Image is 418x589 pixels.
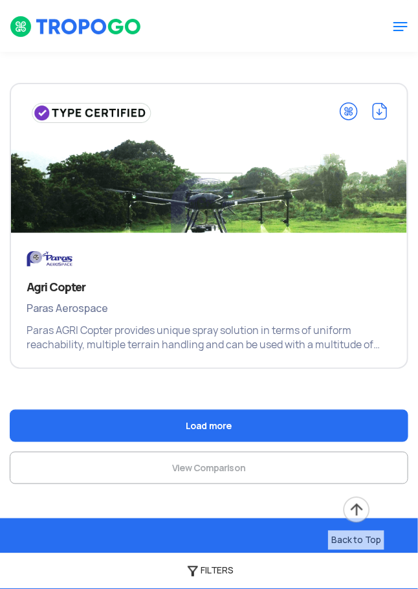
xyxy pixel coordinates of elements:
[10,410,408,442] button: Load more
[11,84,407,362] img: Drone Image
[27,280,391,295] h3: Agri Copter
[10,83,408,369] a: Drone ImageBrandAgri CopterParas AerospaceParas AGRI Copter provides unique spray solution in ter...
[10,16,142,38] img: TropoGo Logo
[27,300,391,317] span: Paras Aerospace
[27,324,391,352] p: Paras AGRI Copter provides unique spray solution in terms of uniform reachability, multiple terra...
[328,531,384,550] div: Back to Top
[393,19,408,34] img: Mobile Menu Open
[27,249,105,270] img: Brand
[342,496,371,524] img: ic_arrow-up.png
